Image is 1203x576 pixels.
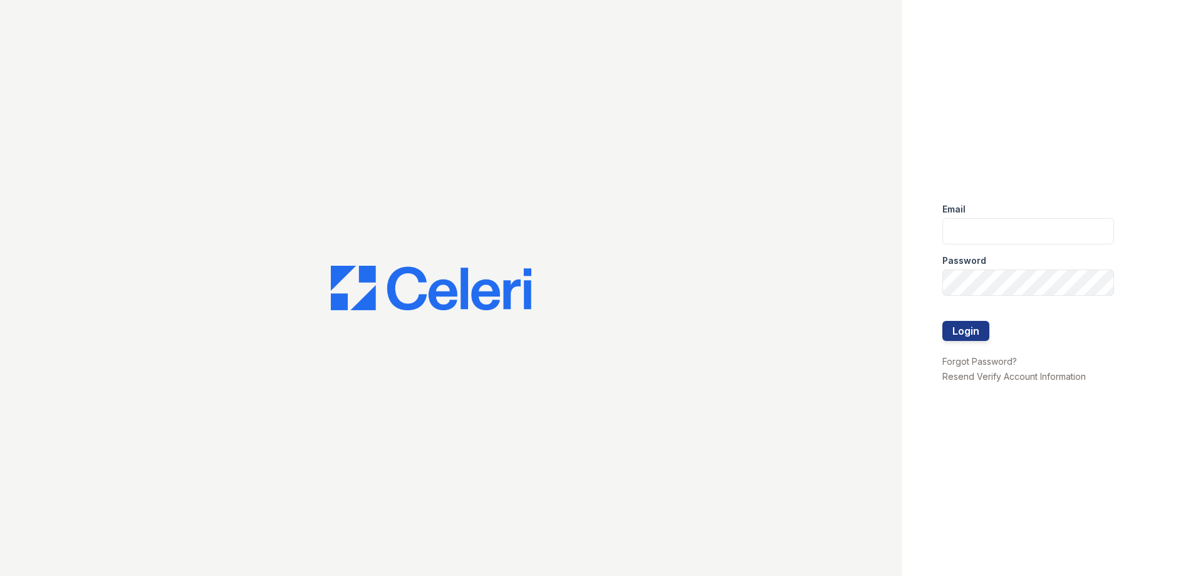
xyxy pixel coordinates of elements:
[942,203,966,216] label: Email
[331,266,531,311] img: CE_Logo_Blue-a8612792a0a2168367f1c8372b55b34899dd931a85d93a1a3d3e32e68fde9ad4.png
[942,321,989,341] button: Login
[942,254,986,267] label: Password
[942,371,1086,382] a: Resend Verify Account Information
[942,356,1017,367] a: Forgot Password?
